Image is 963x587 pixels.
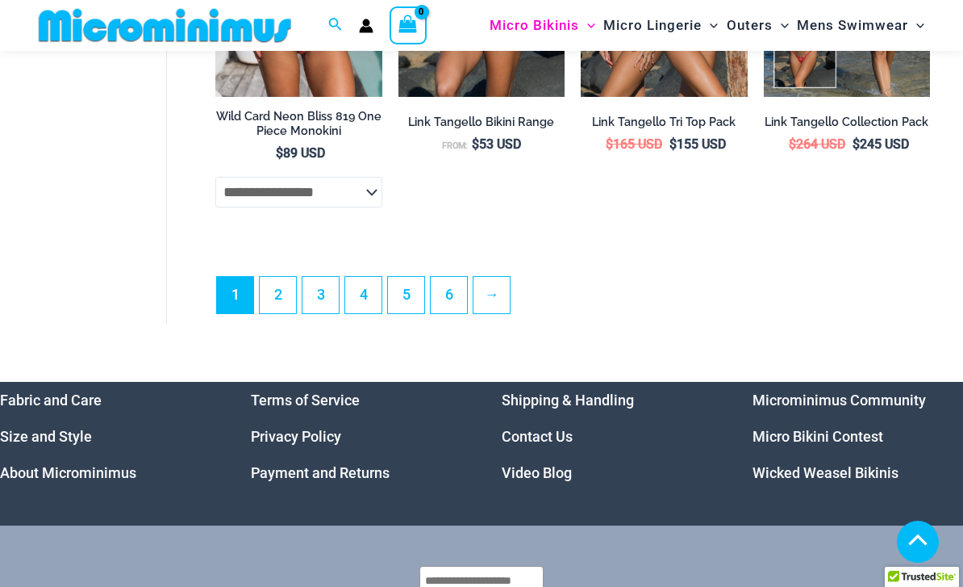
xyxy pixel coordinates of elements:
bdi: 165 USD [606,136,662,152]
a: Contact Us [502,428,573,445]
aside: Footer Widget 2 [251,382,461,491]
span: Mens Swimwear [797,5,908,46]
aside: Footer Widget 4 [752,382,963,491]
nav: Product Pagination [215,276,930,323]
h2: Link Tangello Collection Pack [764,115,930,130]
a: View Shopping Cart, empty [390,6,427,44]
bdi: 155 USD [669,136,726,152]
a: Link Tangello Collection Pack [764,115,930,136]
aside: Footer Widget 3 [502,382,712,491]
a: Page 5 [388,277,424,313]
span: Outers [727,5,773,46]
a: Page 2 [260,277,296,313]
a: OutersMenu ToggleMenu Toggle [723,5,793,46]
a: Page 6 [431,277,467,313]
span: Micro Bikinis [490,5,579,46]
nav: Site Navigation [483,2,931,48]
h2: Wild Card Neon Bliss 819 One Piece Monokini [215,109,381,139]
a: → [473,277,510,313]
nav: Menu [502,382,712,491]
a: Search icon link [328,15,343,36]
a: Privacy Policy [251,428,341,445]
a: Wicked Weasel Bikinis [752,464,898,481]
a: Mens SwimwearMenu ToggleMenu Toggle [793,5,928,46]
a: Wild Card Neon Bliss 819 One Piece Monokini [215,109,381,145]
span: Menu Toggle [579,5,595,46]
a: Micro Bikini Contest [752,428,883,445]
a: Micro BikinisMenu ToggleMenu Toggle [486,5,599,46]
a: Page 3 [302,277,339,313]
nav: Menu [251,382,461,491]
a: Link Tangello Tri Top Pack [581,115,747,136]
span: Micro Lingerie [603,5,702,46]
a: Shipping & Handling [502,392,634,409]
span: $ [472,136,479,152]
span: $ [789,136,796,152]
a: Micro LingerieMenu ToggleMenu Toggle [599,5,722,46]
a: Terms of Service [251,392,360,409]
bdi: 53 USD [472,136,521,152]
h2: Link Tangello Tri Top Pack [581,115,747,130]
img: MM SHOP LOGO FLAT [32,7,298,44]
a: Video Blog [502,464,572,481]
bdi: 245 USD [853,136,909,152]
span: From: [442,140,468,151]
a: Link Tangello Bikini Range [398,115,565,136]
span: $ [276,145,283,161]
span: $ [606,136,613,152]
nav: Menu [752,382,963,491]
h2: Link Tangello Bikini Range [398,115,565,130]
span: $ [669,136,677,152]
span: Menu Toggle [702,5,718,46]
a: Microminimus Community [752,392,926,409]
span: Menu Toggle [773,5,789,46]
bdi: 89 USD [276,145,325,161]
span: $ [853,136,860,152]
a: Account icon link [359,19,373,33]
a: Payment and Returns [251,464,390,481]
bdi: 264 USD [789,136,845,152]
span: Page 1 [217,277,253,313]
a: Page 4 [345,277,381,313]
span: Menu Toggle [908,5,924,46]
